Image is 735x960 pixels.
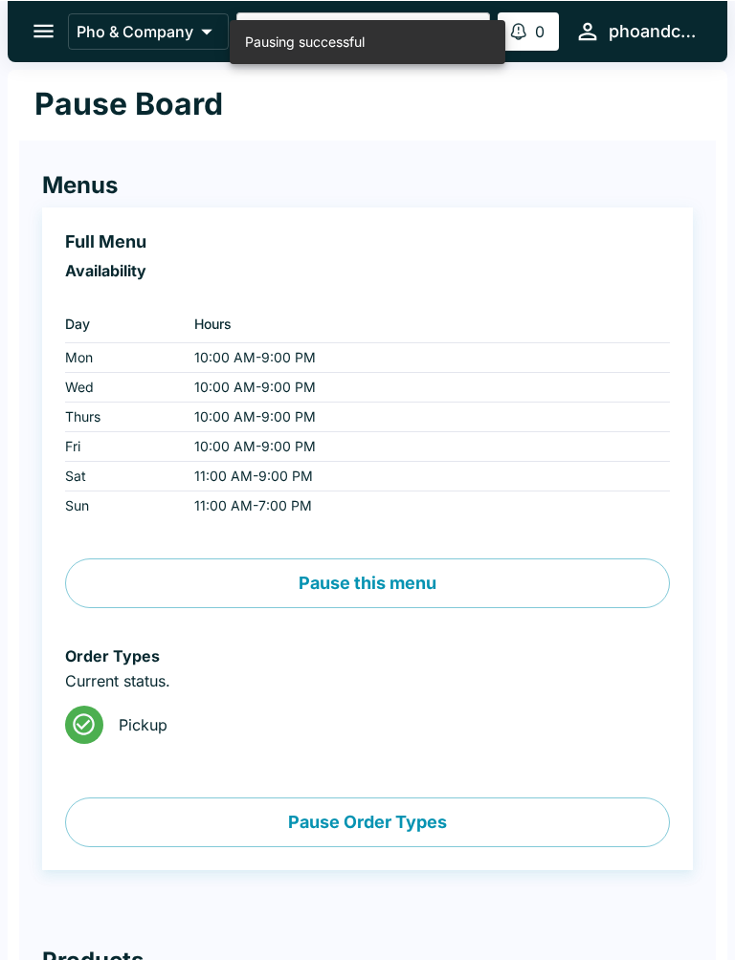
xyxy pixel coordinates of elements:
h6: Order Types [65,645,670,665]
td: 10:00 AM - 9:00 PM [179,342,670,372]
button: Pause this menu [65,557,670,607]
h4: Menus [42,170,693,199]
p: Pho & Company [77,21,193,40]
button: Pho & Company [68,12,229,49]
td: 11:00 AM - 9:00 PM [179,461,670,491]
div: Pausing successful [245,25,365,57]
td: Wed [65,372,179,402]
td: Mon [65,342,179,372]
p: 0 [535,21,545,40]
h6: Availability [65,260,670,279]
td: Sat [65,461,179,491]
button: Pause Order Types [65,796,670,846]
p: ‏ [65,285,670,304]
td: 10:00 AM - 9:00 PM [179,372,670,402]
th: Hours [179,304,670,342]
td: 10:00 AM - 9:00 PM [179,431,670,461]
div: phoandcompany [609,19,697,42]
th: Day [65,304,179,342]
td: Sun [65,491,179,520]
td: 10:00 AM - 9:00 PM [179,402,670,431]
span: Pickup [119,714,655,733]
p: Current status. [65,670,670,689]
td: Thurs [65,402,179,431]
h1: Pause Board [34,84,223,122]
td: Fri [65,431,179,461]
button: phoandcompany [567,10,704,51]
td: 11:00 AM - 7:00 PM [179,491,670,520]
button: open drawer [19,6,68,55]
